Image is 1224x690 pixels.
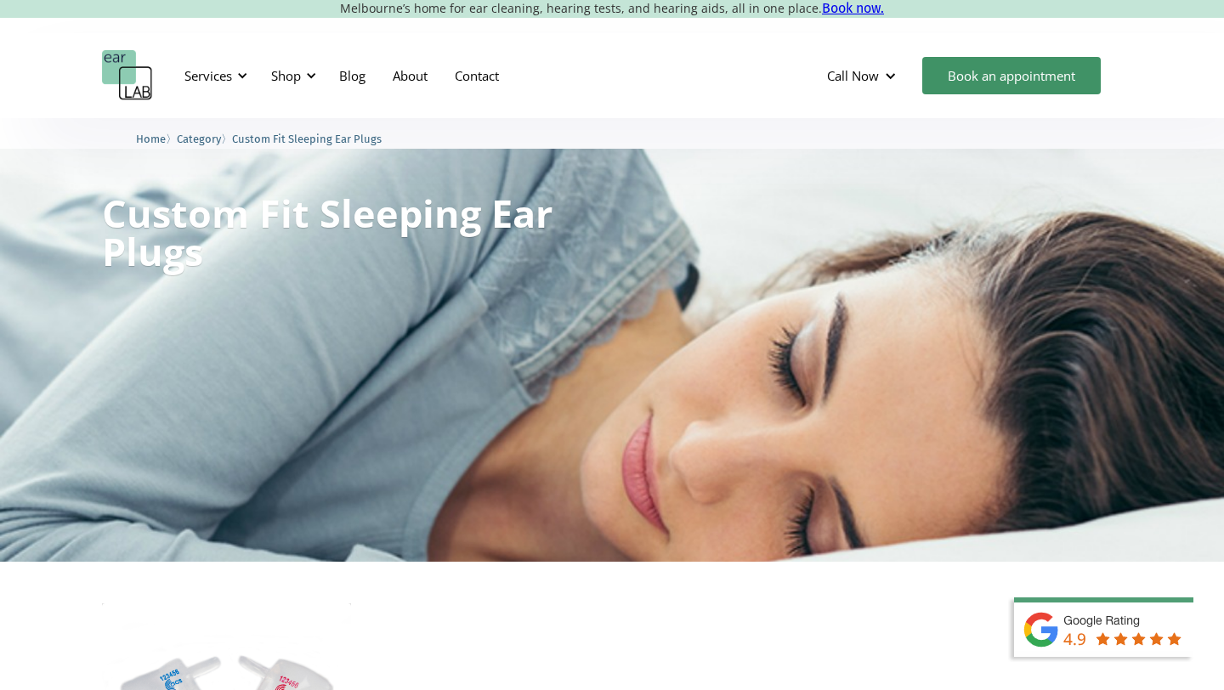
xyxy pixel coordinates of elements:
li: 〉 [177,130,232,148]
div: Call Now [813,50,914,101]
li: 〉 [136,130,177,148]
div: Services [184,67,232,84]
div: Services [174,50,252,101]
a: Custom Fit Sleeping Ear Plugs [232,130,382,146]
a: Blog [326,51,379,100]
span: Category [177,133,221,145]
a: Contact [441,51,513,100]
a: home [102,50,153,101]
a: About [379,51,441,100]
div: Call Now [827,67,879,84]
span: Home [136,133,166,145]
div: Shop [261,50,321,101]
div: Shop [271,67,301,84]
span: Custom Fit Sleeping Ear Plugs [232,133,382,145]
a: Category [177,130,221,146]
h1: Custom Fit Sleeping Ear Plugs [102,194,554,270]
a: Home [136,130,166,146]
a: Book an appointment [922,57,1101,94]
